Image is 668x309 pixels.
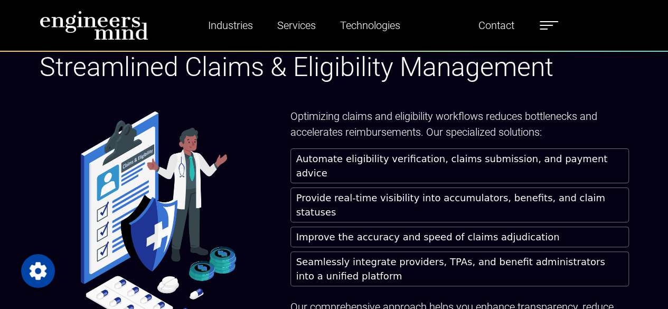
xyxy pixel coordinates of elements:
[40,52,553,82] span: Streamlined Claims & Eligibility Management
[290,251,629,286] li: Seamlessly integrate providers, TPAs, and benefit administrators into a unified platform
[474,13,519,38] a: Contact
[290,148,629,183] li: Automate eligibility verification, claims submission, and payment advice
[336,13,404,38] a: Technologies
[40,11,148,40] img: logo
[273,13,320,38] a: Services
[204,13,257,38] a: Industries
[290,227,629,247] li: Improve the accuracy and speed of claims adjudication
[290,188,629,222] li: Provide real-time visibility into accumulators, benefits, and claim statuses
[290,108,629,140] p: Optimizing claims and eligibility workflows reduces bottlenecks and accelerates reimbursements. O...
